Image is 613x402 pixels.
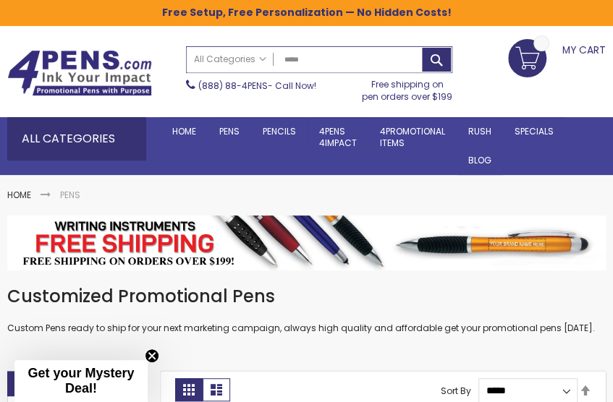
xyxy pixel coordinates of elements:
[7,189,31,201] a: Home
[468,154,491,166] span: Blog
[198,80,316,92] span: - Call Now!
[494,363,613,402] iframe: Google Customer Reviews
[362,73,453,102] div: Free shipping on pen orders over $199
[368,117,457,158] a: 4PROMOTIONALITEMS
[172,125,196,137] span: Home
[457,146,503,175] a: Blog
[7,117,146,161] div: All Categories
[515,125,554,137] span: Specials
[468,125,491,137] span: Rush
[503,117,565,146] a: Specials
[7,285,606,308] h1: Customized Promotional Pens
[319,125,357,149] span: 4Pens 4impact
[145,348,159,363] button: Close teaser
[308,117,368,158] a: 4Pens4impact
[161,117,208,146] a: Home
[60,189,80,201] strong: Pens
[7,215,606,270] img: Pens
[251,117,308,146] a: Pencils
[457,117,503,146] a: Rush
[441,384,471,396] label: Sort By
[208,117,251,146] a: Pens
[194,54,266,65] span: All Categories
[28,366,134,395] span: Get your Mystery Deal!
[198,80,268,92] a: (888) 88-4PENS
[7,285,606,335] div: Custom Pens ready to ship for your next marketing campaign, always high quality and affordable ge...
[263,125,296,137] span: Pencils
[14,360,148,402] div: Get your Mystery Deal!Close teaser
[187,47,274,71] a: All Categories
[7,50,152,96] img: 4Pens Custom Pens and Promotional Products
[219,125,240,137] span: Pens
[175,378,203,401] strong: Grid
[380,125,445,149] span: 4PROMOTIONAL ITEMS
